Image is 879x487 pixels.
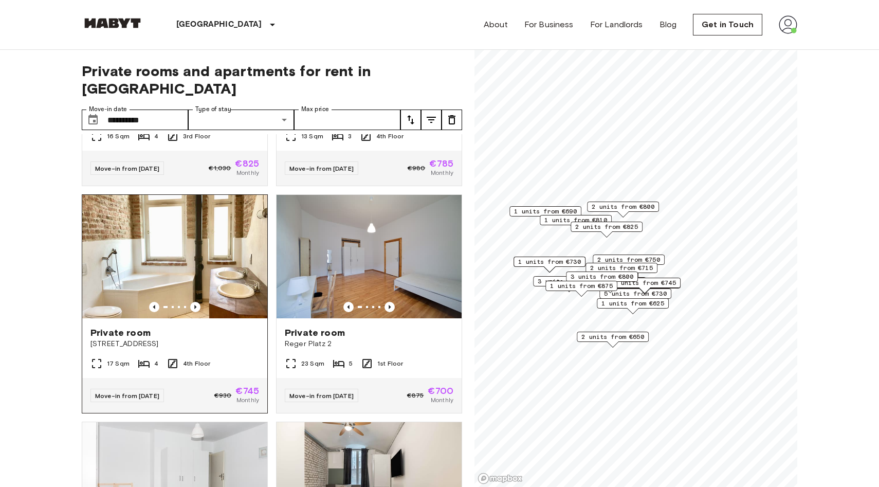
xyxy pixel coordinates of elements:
[593,255,665,270] div: Map marker
[544,215,607,225] span: 1 units from €810
[195,105,231,114] label: Type of stay
[609,278,681,294] div: Map marker
[183,359,210,368] span: 4th Floor
[660,19,677,31] a: Blog
[592,202,654,211] span: 2 units from €800
[82,194,268,413] a: Marketing picture of unit DE-02-017-001-02HFPrevious imagePrevious imagePrivate room[STREET_ADDRE...
[236,395,259,405] span: Monthly
[601,299,664,308] span: 1 units from €625
[524,19,574,31] a: For Business
[89,105,127,114] label: Move-in date
[571,222,643,238] div: Map marker
[285,327,345,339] span: Private room
[431,168,453,177] span: Monthly
[209,164,231,173] span: €1,030
[779,15,797,34] img: avatar
[276,194,462,413] a: Marketing picture of unit DE-02-010-03MPrevious imagePrevious imagePrivate roomReger Platz 223 Sq...
[349,359,353,368] span: 5
[289,165,354,172] span: Move-in from [DATE]
[90,327,151,339] span: Private room
[95,392,159,400] span: Move-in from [DATE]
[587,202,659,218] div: Map marker
[540,215,612,231] div: Map marker
[407,391,424,400] span: €875
[429,159,453,168] span: €785
[577,332,649,348] div: Map marker
[545,281,617,297] div: Map marker
[384,302,395,312] button: Previous image
[376,132,404,141] span: 4th Floor
[478,473,523,484] a: Mapbox logo
[107,132,130,141] span: 16 Sqm
[285,339,453,349] span: Reger Platz 2
[190,302,200,312] button: Previous image
[154,359,158,368] span: 4
[95,165,159,172] span: Move-in from [DATE]
[514,207,577,216] span: 1 units from €690
[149,302,159,312] button: Previous image
[107,359,130,368] span: 17 Sqm
[514,257,585,273] div: Map marker
[289,392,354,400] span: Move-in from [DATE]
[408,164,426,173] span: €980
[518,257,581,266] span: 1 units from €730
[571,272,633,281] span: 3 units from €800
[90,339,259,349] span: [STREET_ADDRESS]
[575,222,638,231] span: 2 units from €825
[214,391,232,400] span: €930
[343,302,354,312] button: Previous image
[590,19,643,31] a: For Landlords
[550,281,613,291] span: 1 units from €875
[613,278,676,287] span: 2 units from €745
[421,110,442,130] button: tune
[597,298,669,314] div: Map marker
[509,206,581,222] div: Map marker
[377,359,403,368] span: 1st Floor
[348,132,352,141] span: 3
[597,255,660,264] span: 2 units from €750
[83,110,103,130] button: Choose date, selected date is 1 Sep 2025
[183,132,210,141] span: 3rd Floor
[581,332,644,341] span: 2 units from €650
[585,263,657,279] div: Map marker
[693,14,762,35] a: Get in Touch
[82,18,143,28] img: Habyt
[277,195,462,318] img: Marketing picture of unit DE-02-010-03M
[442,110,462,130] button: tune
[235,159,259,168] span: €825
[400,110,421,130] button: tune
[590,263,653,273] span: 2 units from €715
[566,272,638,287] div: Map marker
[431,395,453,405] span: Monthly
[301,105,329,114] label: Max price
[599,288,671,304] div: Map marker
[301,359,324,368] span: 23 Sqm
[428,386,453,395] span: €700
[538,277,600,286] span: 3 units from €785
[301,132,323,141] span: 13 Sqm
[484,19,508,31] a: About
[82,195,267,318] img: Marketing picture of unit DE-02-017-001-02HF
[176,19,262,31] p: [GEOGRAPHIC_DATA]
[236,168,259,177] span: Monthly
[533,276,605,292] div: Map marker
[82,62,462,97] span: Private rooms and apartments for rent in [GEOGRAPHIC_DATA]
[235,386,259,395] span: €745
[154,132,158,141] span: 4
